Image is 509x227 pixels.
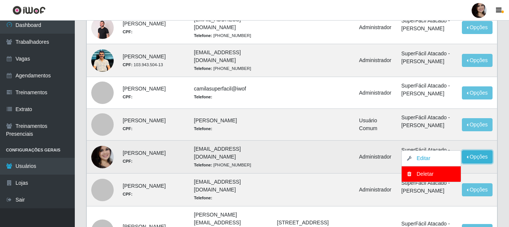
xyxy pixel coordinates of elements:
img: CoreUI Logo [12,6,46,15]
small: [PHONE_NUMBER] [194,66,251,71]
a: Editar [409,155,430,161]
td: [PERSON_NAME] [190,109,273,141]
strong: Telefone: [194,163,212,167]
button: Opções [462,54,493,67]
div: Deletar [409,170,453,178]
strong: Telefone: [194,196,212,200]
strong: CPF: [123,30,132,34]
button: Opções [462,86,493,99]
td: [PERSON_NAME] [118,141,190,174]
td: Administrador [355,174,397,206]
li: SuperFácil Atacado - [PERSON_NAME] [401,82,453,98]
td: Administrador [355,44,397,77]
li: SuperFácil Atacado - [PERSON_NAME] [401,146,453,162]
small: [PHONE_NUMBER] [194,163,251,167]
small: [PHONE_NUMBER] [194,33,251,38]
td: Administrador [355,141,397,174]
button: Opções [462,150,493,163]
li: SuperFácil Atacado - [PERSON_NAME] [401,50,453,65]
td: Usuário Comum [355,109,397,141]
td: Administrador [355,11,397,44]
td: [EMAIL_ADDRESS][DOMAIN_NAME] [190,11,273,44]
strong: CPF: [123,95,132,99]
button: Opções [462,118,493,131]
strong: Telefone: [194,95,212,99]
td: [EMAIL_ADDRESS][DOMAIN_NAME] [190,174,273,206]
strong: Telefone: [194,126,212,131]
td: [PERSON_NAME] [118,77,190,109]
td: [PERSON_NAME] [118,44,190,77]
td: [PERSON_NAME] [118,174,190,206]
td: [EMAIL_ADDRESS][DOMAIN_NAME] [190,44,273,77]
strong: CPF: [123,159,132,163]
strong: Telefone: [194,66,212,71]
td: [EMAIL_ADDRESS][DOMAIN_NAME] [190,141,273,174]
li: SuperFácil Atacado - [PERSON_NAME] [401,114,453,129]
li: SuperFácil Atacado - [PERSON_NAME] [401,17,453,33]
strong: CPF: [123,62,132,67]
td: Administrador [355,77,397,109]
button: Opções [462,183,493,196]
button: Opções [462,21,493,34]
td: camilasuperfacil@iwof [190,77,273,109]
td: [PERSON_NAME] [118,11,190,44]
td: [PERSON_NAME] [118,109,190,141]
small: 103.943.504-13 [123,62,163,67]
strong: CPF: [123,126,132,131]
li: SuperFácil Atacado - [PERSON_NAME] [401,179,453,195]
strong: CPF: [123,192,132,196]
strong: Telefone: [194,33,212,38]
